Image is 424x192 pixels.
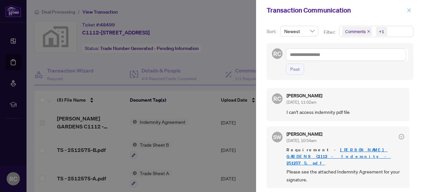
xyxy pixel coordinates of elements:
span: I can't access indemnity pdf file [287,108,404,116]
div: Transaction Communication [267,5,405,15]
p: Sort: [267,28,278,35]
span: Newest [284,26,314,36]
span: Please see the attached Indemnity Agreement for your signature. [287,168,404,183]
span: [DATE], 11:02am [287,100,316,105]
button: Post [286,64,304,75]
span: RC [273,49,281,58]
p: Filter: [324,28,336,36]
span: Comments [342,27,372,36]
div: +1 [379,28,384,35]
span: check-circle [399,134,404,139]
span: RC [273,94,281,103]
span: SW [273,133,282,141]
h5: [PERSON_NAME] [287,132,322,136]
h5: [PERSON_NAME] [287,93,322,98]
span: close [367,30,370,33]
span: Requirement - [287,147,404,167]
a: [PERSON_NAME] GARDENS C1112 - Indemnity - 2512575.pdf [287,147,391,166]
span: Comments [345,28,366,35]
span: [DATE], 10:54am [287,138,316,143]
span: close [407,8,411,13]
